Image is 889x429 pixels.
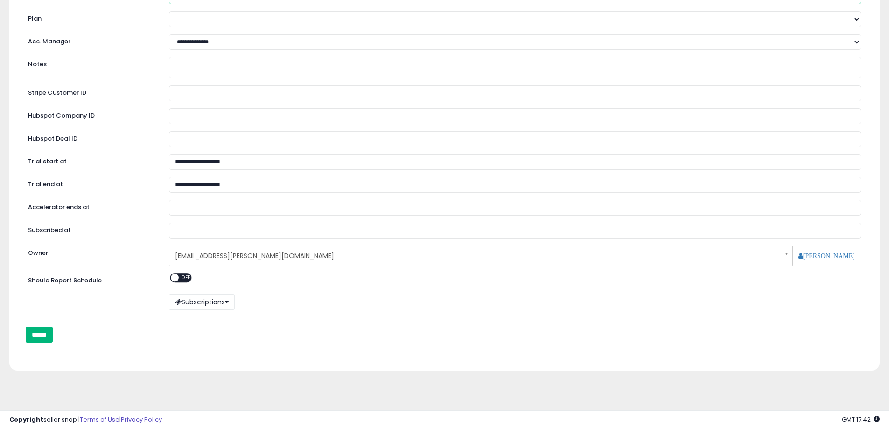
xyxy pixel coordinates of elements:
div: seller snap | | [9,415,162,424]
label: Hubspot Company ID [21,108,162,120]
label: Should Report Schedule [28,276,102,285]
span: 2025-10-9 17:42 GMT [842,415,880,424]
label: Owner [28,249,48,258]
a: [PERSON_NAME] [798,253,855,259]
label: Notes [21,57,162,69]
label: Stripe Customer ID [21,85,162,98]
label: Acc. Manager [21,34,162,46]
label: Trial end at [21,177,162,189]
a: Privacy Policy [121,415,162,424]
label: Accelerator ends at [21,200,162,212]
label: Plan [21,11,162,23]
strong: Copyright [9,415,43,424]
span: [EMAIL_ADDRESS][PERSON_NAME][DOMAIN_NAME] [175,248,774,264]
span: OFF [179,274,194,281]
label: Hubspot Deal ID [21,131,162,143]
label: Subscribed at [21,223,162,235]
button: Subscriptions [169,294,235,310]
a: Terms of Use [80,415,119,424]
label: Trial start at [21,154,162,166]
